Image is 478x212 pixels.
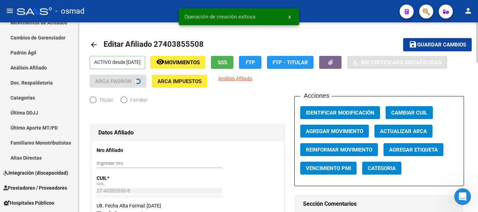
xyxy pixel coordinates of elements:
[104,40,204,49] span: Editar Afiliado 27403855508
[211,56,233,69] button: SSS
[300,162,357,175] button: Vencimiento PMI
[90,75,146,88] button: ARCA Padrón
[164,59,200,66] span: Movimientos
[454,188,471,205] iframe: Intercom live chat
[267,56,314,69] button: FTP - Titular
[150,56,205,69] button: Movimientos
[300,143,378,156] button: Reinformar Movimiento
[368,165,396,171] span: Categoria
[95,78,132,85] span: ARCA Padrón
[361,59,442,66] span: Sin Certificado Discapacidad
[55,3,84,19] span: - osmad
[184,13,255,20] span: Operación de creación exitosa
[90,41,98,49] mat-icon: arrow_back
[303,198,455,210] h1: Sección Comentarios
[152,75,207,88] button: ARCA Impuestos
[218,59,227,66] span: SSS
[306,165,351,171] span: Vencimiento PMI
[97,174,151,182] p: CUIL
[218,76,252,81] span: Análisis Afiliado
[97,146,151,154] p: Nro Afiliado
[306,147,372,153] span: Reinformar Movimiento
[384,143,443,156] button: Agregar Etiqueta
[3,169,68,177] span: Integración (discapacidad)
[347,56,447,69] button: Sin Certificado Discapacidad
[283,10,296,23] button: x
[386,106,433,119] button: Cambiar CUIL
[362,162,401,175] button: Categoria
[288,14,291,20] span: x
[389,147,438,153] span: Agregar Etiqueta
[6,7,14,15] mat-icon: menu
[90,98,155,104] mat-radio-group: Elija una opción
[391,110,427,116] span: Cambiar CUIL
[90,56,145,69] p: ACTIVO desde [DATE]
[300,125,369,138] button: Agregar Movimiento
[246,59,255,66] span: FTP
[380,128,427,134] span: Actualizar ARCA
[300,106,380,119] button: Identificar Modificación
[127,96,148,104] span: Familiar
[3,184,67,192] span: Prestadores / Proveedores
[3,199,54,207] span: Hospitales Públicos
[156,58,164,66] mat-icon: remove_red_eye
[97,96,113,104] span: Titular
[157,78,202,85] span: ARCA Impuestos
[239,56,261,69] button: FTP
[97,202,279,210] div: Ult. Fecha Alta Formal: [DATE]
[273,59,308,66] span: FTP - Titular
[98,127,277,138] h1: Datos Afiliado
[409,40,417,49] mat-icon: save
[306,110,374,116] span: Identificar Modificación
[417,42,466,48] span: Guardar cambios
[403,38,472,51] button: Guardar cambios
[306,128,363,134] span: Agregar Movimiento
[464,7,472,15] mat-icon: person
[300,91,332,101] h3: Acciones
[374,125,433,138] button: Actualizar ARCA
